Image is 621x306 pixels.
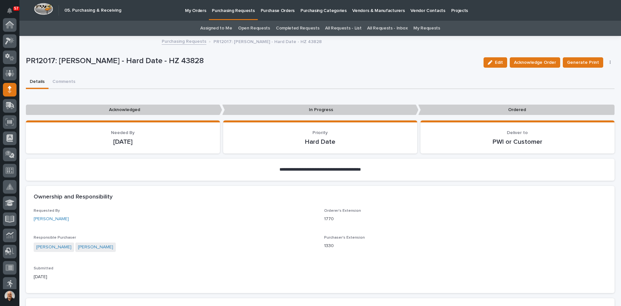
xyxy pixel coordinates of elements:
[200,21,232,36] a: Assigned to Me
[34,266,53,270] span: Submitted
[3,4,16,17] button: Notifications
[8,8,16,18] div: Notifications57
[507,130,528,135] span: Deliver to
[14,6,18,11] p: 57
[49,75,79,89] button: Comments
[34,216,69,222] a: [PERSON_NAME]
[324,209,361,213] span: Orderer's Extension
[64,8,121,13] h2: 05. Purchasing & Receiving
[34,3,53,15] img: Workspace Logo
[413,21,440,36] a: My Requests
[495,60,503,65] span: Edit
[324,243,607,249] p: 1330
[312,130,328,135] span: Priority
[222,105,419,115] p: In Progress
[563,57,603,68] button: Generate Print
[34,194,113,201] h2: Ownership and Responsibility
[324,216,607,222] p: 1770
[213,38,322,45] p: PR12017: [PERSON_NAME] - Hard Date - HZ 43828
[78,244,113,251] a: [PERSON_NAME]
[36,244,71,251] a: [PERSON_NAME]
[324,236,365,240] span: Purchaser's Extension
[238,21,270,36] a: Open Requests
[428,138,607,146] p: PWI or Customer
[111,130,135,135] span: Needed By
[325,21,361,36] a: All Requests - List
[34,138,212,146] p: [DATE]
[26,75,49,89] button: Details
[367,21,408,36] a: All Requests - Inbox
[567,59,599,66] span: Generate Print
[510,57,560,68] button: Acknowledge Order
[26,105,222,115] p: Acknowledged
[26,56,478,66] p: PR12017: [PERSON_NAME] - Hard Date - HZ 43828
[231,138,409,146] p: Hard Date
[418,105,615,115] p: Ordered
[514,59,556,66] span: Acknowledge Order
[3,289,16,303] button: users-avatar
[484,57,507,68] button: Edit
[34,236,76,240] span: Responsible Purchaser
[276,21,319,36] a: Completed Requests
[34,274,316,280] p: [DATE]
[34,209,60,213] span: Requested By
[162,37,206,45] a: Purchasing Requests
